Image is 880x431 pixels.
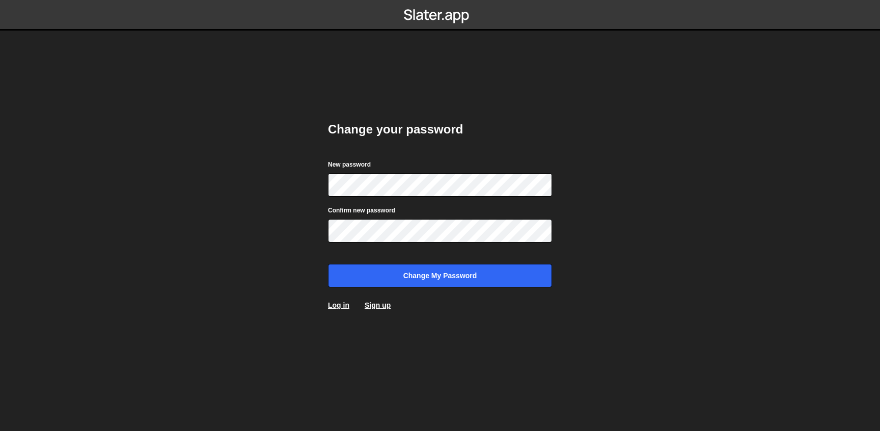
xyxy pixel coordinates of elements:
[328,159,371,170] label: New password
[328,264,552,287] input: Change my password
[328,301,349,309] a: Log in
[328,121,552,138] h2: Change your password
[328,205,395,215] label: Confirm new password
[365,301,391,309] a: Sign up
